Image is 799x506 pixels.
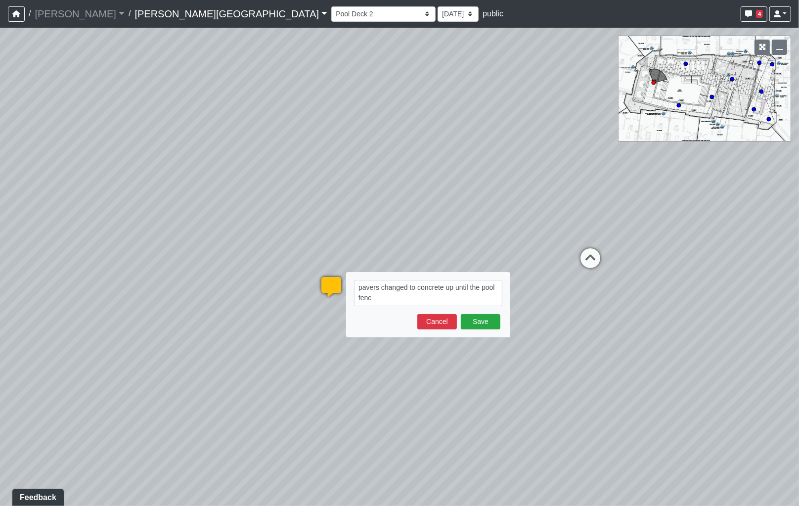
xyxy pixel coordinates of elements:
button: Save [461,314,500,329]
button: 4 [741,6,767,22]
span: / [25,4,35,24]
a: [PERSON_NAME] [35,4,125,24]
span: public [483,9,503,18]
span: 4 [756,10,763,18]
a: [PERSON_NAME][GEOGRAPHIC_DATA] [134,4,327,24]
button: Cancel [417,314,457,329]
iframe: Ybug feedback widget [7,486,66,506]
span: / [125,4,134,24]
